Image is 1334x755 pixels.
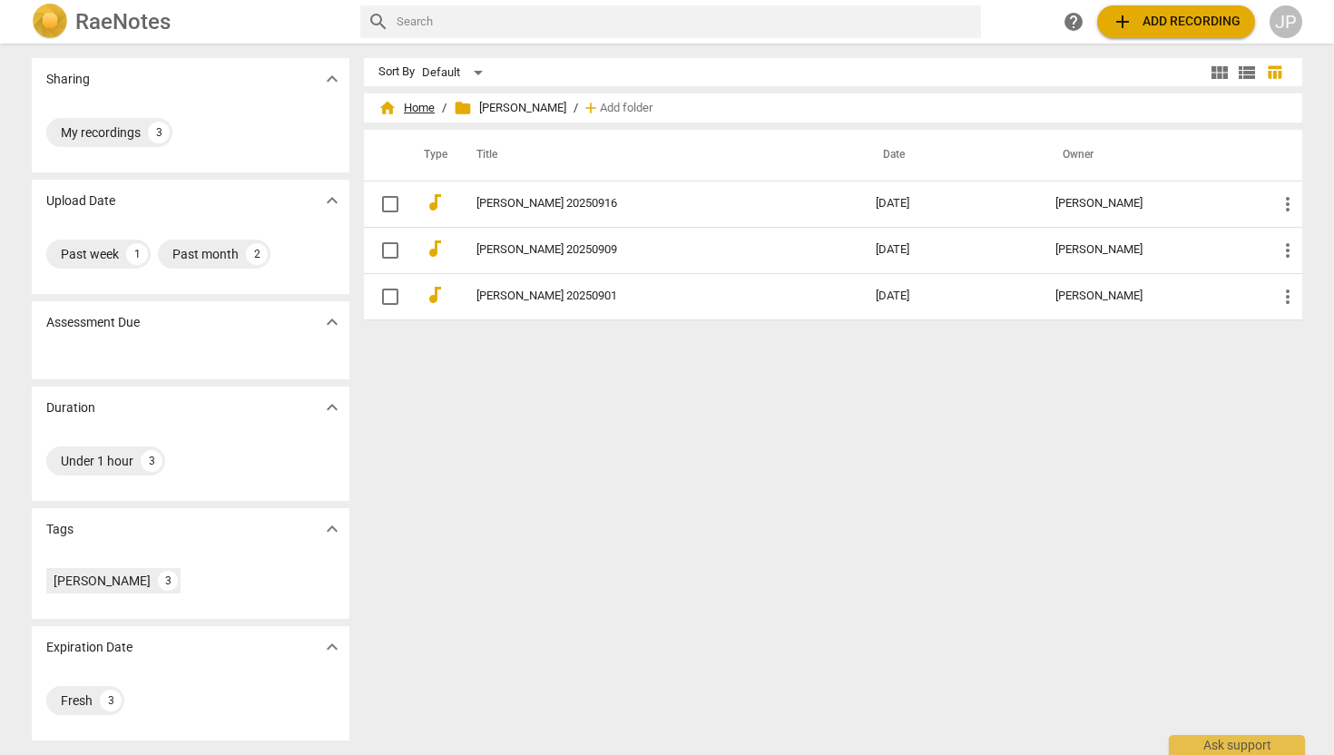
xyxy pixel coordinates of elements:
button: Show more [319,394,346,421]
a: [PERSON_NAME] 20250909 [476,243,810,257]
div: Past month [172,245,239,263]
div: My recordings [61,123,141,142]
span: Home [378,99,435,117]
span: audiotrack [424,191,446,213]
span: Add recording [1112,11,1241,33]
p: Duration [46,398,95,417]
p: Tags [46,520,74,539]
div: Past week [61,245,119,263]
button: Upload [1097,5,1255,38]
span: more_vert [1277,193,1299,215]
span: view_list [1236,62,1258,83]
a: [PERSON_NAME] 20250901 [476,289,810,303]
div: 3 [148,122,170,143]
span: add [1112,11,1133,33]
div: 2 [246,243,268,265]
p: Expiration Date [46,638,132,657]
div: [PERSON_NAME] [1055,243,1248,257]
span: expand_more [321,68,343,90]
span: audiotrack [424,284,446,306]
span: search [368,11,389,33]
button: List view [1233,59,1260,86]
input: Search [397,7,974,36]
th: Title [455,130,861,181]
img: Logo [32,4,68,40]
span: more_vert [1277,286,1299,308]
span: / [574,102,578,115]
div: 3 [158,571,178,591]
button: Show more [319,65,346,93]
span: help [1063,11,1084,33]
span: table_chart [1266,64,1283,81]
td: [DATE] [861,227,1041,273]
div: [PERSON_NAME] [1055,289,1248,303]
div: Sort By [378,65,415,79]
span: add [582,99,600,117]
div: Default [422,58,489,87]
button: Table view [1260,59,1288,86]
button: Show more [319,309,346,336]
h2: RaeNotes [75,9,171,34]
div: Ask support [1169,735,1305,755]
span: [PERSON_NAME] [454,99,566,117]
a: Help [1057,5,1090,38]
th: Date [861,130,1041,181]
div: [PERSON_NAME] [54,572,151,590]
div: 1 [126,243,148,265]
span: expand_more [321,636,343,658]
th: Type [409,130,455,181]
a: LogoRaeNotes [32,4,346,40]
span: view_module [1209,62,1231,83]
span: expand_more [321,311,343,333]
button: Show more [319,633,346,661]
span: folder [454,99,472,117]
span: expand_more [321,518,343,540]
th: Owner [1041,130,1262,181]
span: / [442,102,446,115]
a: [PERSON_NAME] 20250916 [476,197,810,211]
button: JP [1270,5,1302,38]
p: Sharing [46,70,90,89]
span: more_vert [1277,240,1299,261]
div: Under 1 hour [61,452,133,470]
p: Upload Date [46,191,115,211]
button: Show more [319,187,346,214]
span: expand_more [321,397,343,418]
div: 3 [141,450,162,472]
td: [DATE] [861,181,1041,227]
p: Assessment Due [46,313,140,332]
div: [PERSON_NAME] [1055,197,1248,211]
div: Fresh [61,691,93,710]
span: Add folder [600,102,652,115]
td: [DATE] [861,273,1041,319]
div: 3 [100,690,122,711]
button: Tile view [1206,59,1233,86]
span: audiotrack [424,238,446,260]
button: Show more [319,515,346,543]
span: home [378,99,397,117]
span: expand_more [321,190,343,211]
